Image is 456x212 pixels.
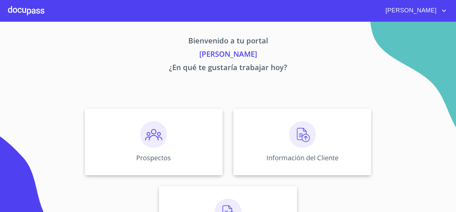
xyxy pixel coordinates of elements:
p: Bienvenido a tu portal [22,35,434,48]
p: [PERSON_NAME] [22,48,434,62]
img: prospectos.png [140,121,167,148]
button: account of current user [381,5,448,16]
img: carga.png [289,121,316,148]
p: Información del Cliente [266,153,338,162]
span: [PERSON_NAME] [381,5,440,16]
p: Prospectos [136,153,171,162]
p: ¿En qué te gustaría trabajar hoy? [22,62,434,75]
